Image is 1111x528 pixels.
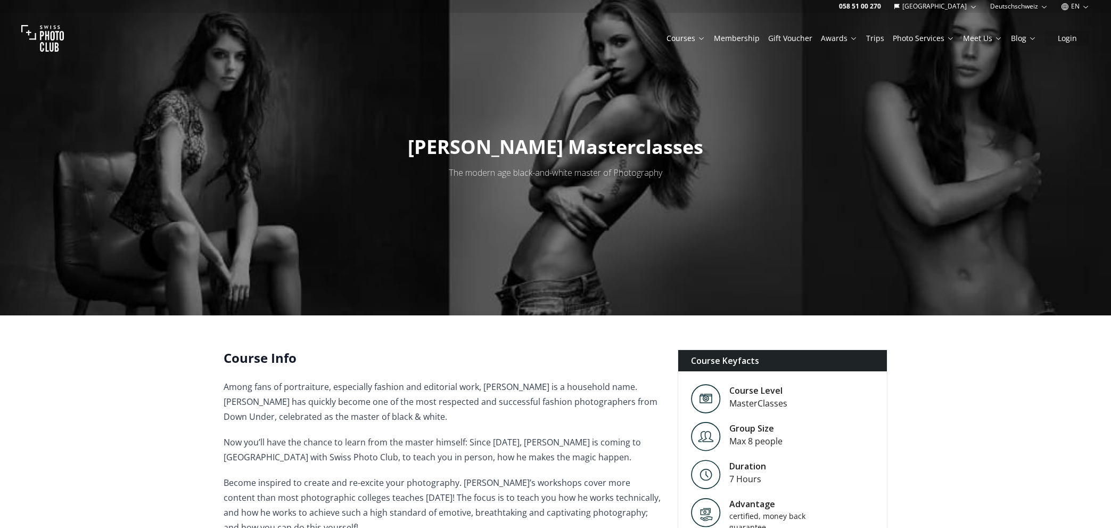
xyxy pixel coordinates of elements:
[893,33,954,44] a: Photo Services
[224,435,661,465] p: Now you’ll have the chance to learn from the master himself: Since [DATE], [PERSON_NAME] is comin...
[1007,31,1041,46] button: Blog
[768,33,812,44] a: Gift Voucher
[691,384,721,413] img: Level
[888,31,959,46] button: Photo Services
[710,31,764,46] button: Membership
[729,473,766,485] div: 7 Hours
[729,422,783,435] div: Group Size
[817,31,862,46] button: Awards
[21,17,64,60] img: Swiss photo club
[678,350,887,371] div: Course Keyfacts
[729,460,766,473] div: Duration
[662,31,710,46] button: Courses
[729,384,787,397] div: Course Level
[764,31,817,46] button: Gift Voucher
[862,31,888,46] button: Trips
[729,435,783,448] div: Max 8 people
[691,460,721,489] img: Level
[963,33,1002,44] a: Meet Us
[449,167,662,178] span: The modern age black-and-white master of Photography
[959,31,1007,46] button: Meet Us
[839,2,881,11] a: 058 51 00 270
[729,498,820,510] div: Advantage
[714,33,760,44] a: Membership
[729,397,787,410] div: MasterClasses
[1045,31,1090,46] button: Login
[408,134,703,160] span: [PERSON_NAME] Masterclasses
[866,33,884,44] a: Trips
[691,498,721,527] img: Advantage
[821,33,858,44] a: Awards
[1011,33,1036,44] a: Blog
[691,422,721,451] img: Level
[666,33,705,44] a: Courses
[224,350,661,367] h2: Course Info
[224,379,661,424] p: Among fans of portraiture, especially fashion and editorial work, [PERSON_NAME] is a household na...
